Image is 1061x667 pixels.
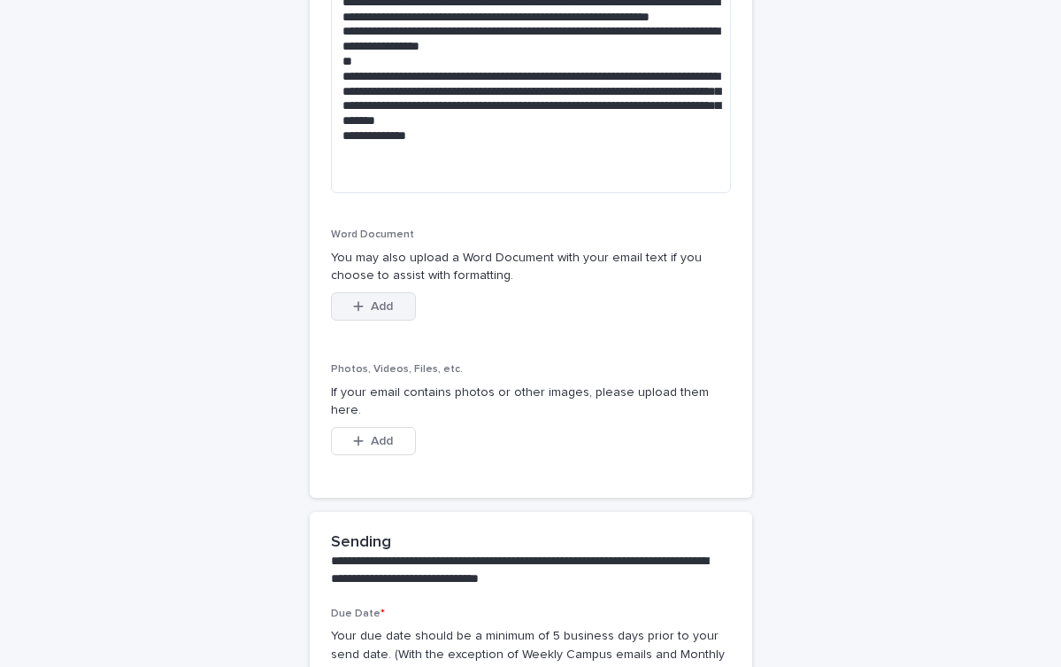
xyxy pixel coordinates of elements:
h2: Sending [331,533,391,553]
span: Word Document [331,229,414,240]
button: Add [331,292,416,321]
button: Add [331,427,416,455]
span: Add [371,300,393,313]
p: If your email contains photos or other images, please upload them here. [331,384,731,421]
span: Photos, Videos, Files, etc. [331,364,463,375]
span: Add [371,435,393,447]
p: You may also upload a Word Document with your email text if you choose to assist with formatting. [331,249,731,286]
span: Due Date [331,609,385,619]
